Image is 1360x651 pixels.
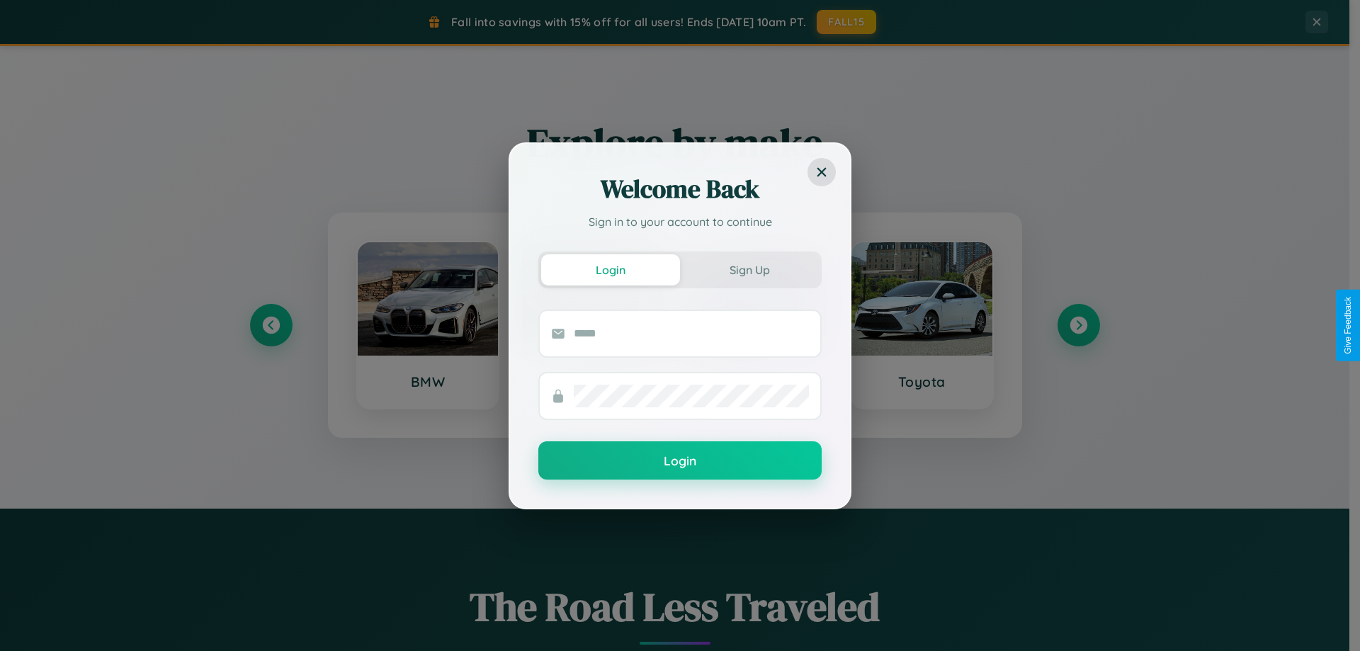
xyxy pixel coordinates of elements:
button: Sign Up [680,254,819,285]
div: Give Feedback [1343,297,1353,354]
h2: Welcome Back [538,172,822,206]
p: Sign in to your account to continue [538,213,822,230]
button: Login [541,254,680,285]
button: Login [538,441,822,480]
